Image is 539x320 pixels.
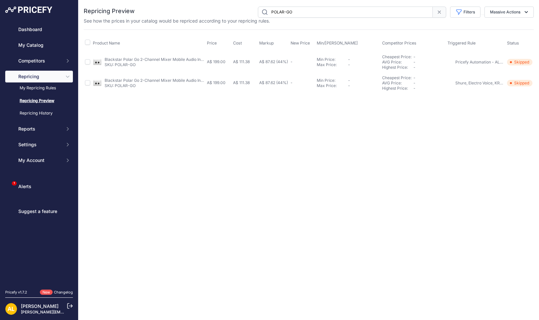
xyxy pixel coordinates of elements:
[348,57,350,62] span: -
[447,41,476,45] span: Triggered Rule
[18,157,61,164] span: My Account
[455,60,504,65] p: Pricefy Automation - ALL BRANDS (Filtered By Tags) - [DATE]
[291,59,293,64] span: -
[5,154,73,166] button: My Account
[5,181,73,192] a: Alerts
[105,62,136,67] a: SKU: POLAR-GO
[447,80,504,86] a: Shure, Electro Voice, KRK, Pioneer DJ
[5,123,73,135] button: Reports
[291,80,293,85] span: -
[5,139,73,151] button: Settings
[18,126,61,132] span: Reports
[5,71,73,82] button: Repricing
[348,62,350,67] span: -
[317,83,348,88] div: Max Price:
[317,41,358,45] span: Min/[PERSON_NAME]
[413,80,415,85] span: -
[105,83,136,88] a: SKU: POLAR-GO
[84,18,270,24] p: See how the prices in your catalog would be repriced according to your repricing rules.
[21,310,122,314] a: [PERSON_NAME][EMAIL_ADDRESS][DOMAIN_NAME]
[5,24,73,35] a: Dashboard
[5,24,73,282] nav: Sidebar
[413,60,415,64] span: -
[259,80,288,85] span: A$ 87.62 (44%)
[18,141,61,148] span: Settings
[317,57,348,62] div: Min Price:
[5,95,73,107] a: Repricing Preview
[93,41,120,45] span: Product Name
[291,41,310,45] span: New Price
[40,290,53,295] span: New
[382,41,416,45] span: Competitor Prices
[5,205,73,217] a: Suggest a feature
[18,73,61,80] span: Repricing
[455,80,504,86] p: Shure, Electro Voice, KRK, Pioneer DJ
[54,290,73,294] a: Changelog
[5,39,73,51] a: My Catalog
[105,78,214,83] a: Blackstar Polar Go 2-Channel Mixer Mobile Audio Interface
[207,80,226,85] span: A$ 199.00
[348,78,350,83] span: -
[382,54,412,59] a: Cheapest Price:
[484,7,534,18] button: Massive Actions
[507,41,519,45] span: Status
[5,55,73,67] button: Competitors
[382,80,413,86] div: AVG Price:
[258,7,433,18] input: Search
[105,57,214,62] a: Blackstar Polar Go 2-Channel Mixer Mobile Audio Interface
[5,82,73,94] a: My Repricing Rules
[507,59,532,65] span: Skipped
[413,54,415,59] span: -
[21,303,59,309] a: [PERSON_NAME]
[5,7,52,13] img: Pricefy Logo
[259,41,274,45] span: Markup
[84,7,135,16] h2: Repricing Preview
[348,83,350,88] span: -
[259,59,288,64] span: A$ 87.62 (44%)
[413,65,415,70] span: -
[382,86,408,91] a: Highest Price:
[233,80,250,85] span: A$ 111.38
[207,59,226,64] span: A$ 199.00
[18,58,61,64] span: Competitors
[207,41,217,45] span: Price
[5,108,73,119] a: Repricing History
[317,78,348,83] div: Min Price:
[382,60,413,65] div: AVG Price:
[382,65,408,70] a: Highest Price:
[447,60,504,65] a: Pricefy Automation - ALL BRANDS (Filtered By Tags) - [DATE]
[450,7,480,18] button: Filters
[413,86,415,91] span: -
[233,41,242,45] span: Cost
[233,59,250,64] span: A$ 111.38
[5,290,27,295] div: Pricefy v1.7.2
[507,80,532,86] span: Skipped
[382,75,412,80] a: Cheapest Price:
[413,75,415,80] span: -
[317,62,348,67] div: Max Price:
